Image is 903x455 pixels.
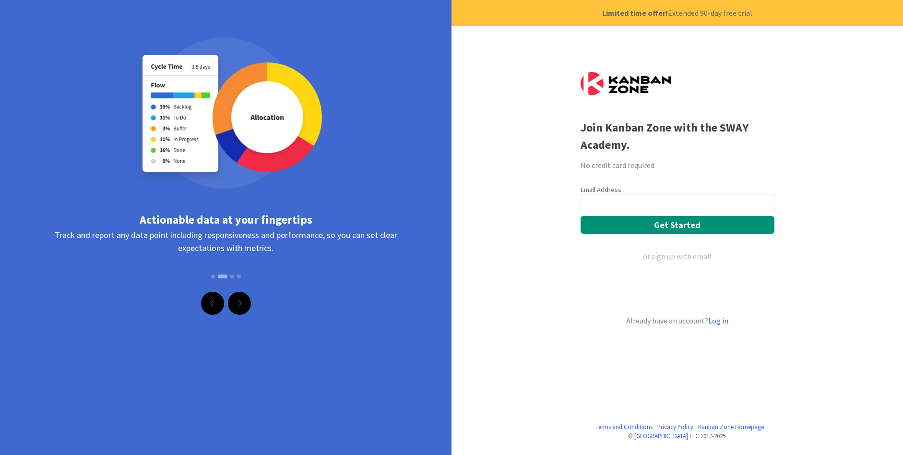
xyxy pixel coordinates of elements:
div: Track and report any data point including responsiveness and performance, so you can set clear ex... [34,228,418,291]
img: Kanban Zone [581,72,671,95]
button: Slide 4 [237,270,241,283]
div: No credit card required [581,159,774,171]
button: Get Started [581,216,774,234]
div: © LLC 2017- 2025 . [581,431,774,441]
a: [GEOGRAPHIC_DATA] [634,432,688,440]
a: Log in [708,316,728,325]
button: Slide 3 [230,270,234,283]
iframe: Sign in with Google Button [576,278,777,299]
div: Already have an account? [581,315,774,326]
div: or sign up with email [643,251,712,262]
div: Actionable data at your fingertips [34,211,418,228]
a: Terms and Conditions [595,422,653,431]
button: Slide 2 [218,275,227,278]
label: Email Address [581,185,621,194]
b: Limited time offer! [602,7,668,19]
b: Join Kanban Zone with the SWAY Academy. [581,120,749,152]
a: Kanban Zone Homepage [698,422,764,431]
a: Privacy Policy [657,422,693,431]
button: Slide 1 [211,270,215,283]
